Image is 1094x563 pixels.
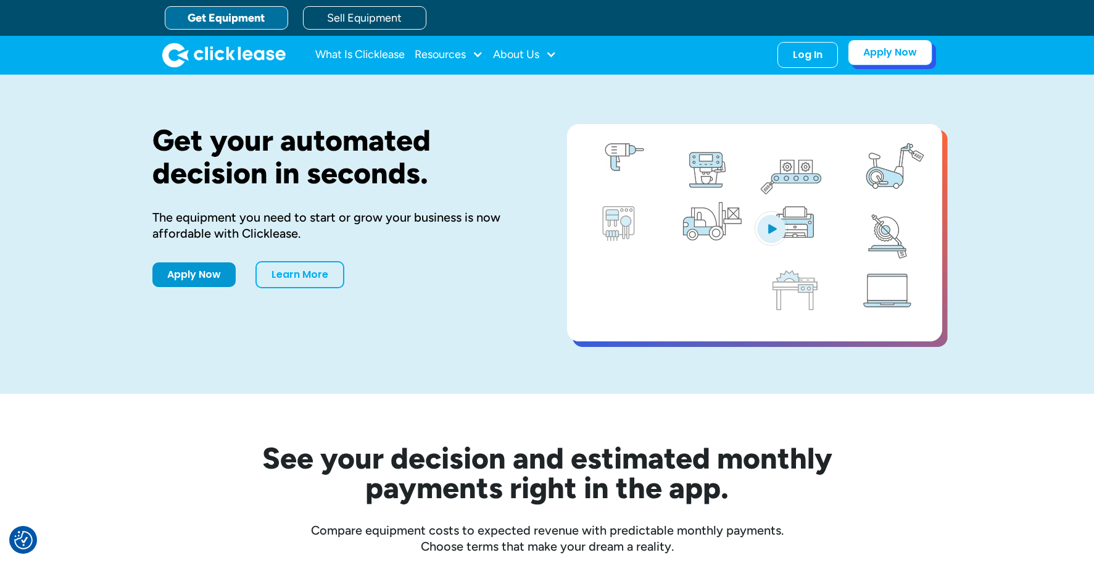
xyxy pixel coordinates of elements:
[162,43,286,67] a: home
[152,522,942,554] div: Compare equipment costs to expected revenue with predictable monthly payments. Choose terms that ...
[755,211,788,246] img: Blue play button logo on a light blue circular background
[14,531,33,549] img: Revisit consent button
[162,43,286,67] img: Clicklease logo
[152,209,528,241] div: The equipment you need to start or grow your business is now affordable with Clicklease.
[415,43,483,67] div: Resources
[152,262,236,287] a: Apply Now
[303,6,426,30] a: Sell Equipment
[848,40,932,65] a: Apply Now
[165,6,288,30] a: Get Equipment
[315,43,405,67] a: What Is Clicklease
[493,43,557,67] div: About Us
[202,443,893,503] h2: See your decision and estimated monthly payments right in the app.
[152,124,528,190] h1: Get your automated decision in seconds.
[255,261,344,288] a: Learn More
[793,49,823,61] div: Log In
[567,124,942,341] a: open lightbox
[14,531,33,549] button: Consent Preferences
